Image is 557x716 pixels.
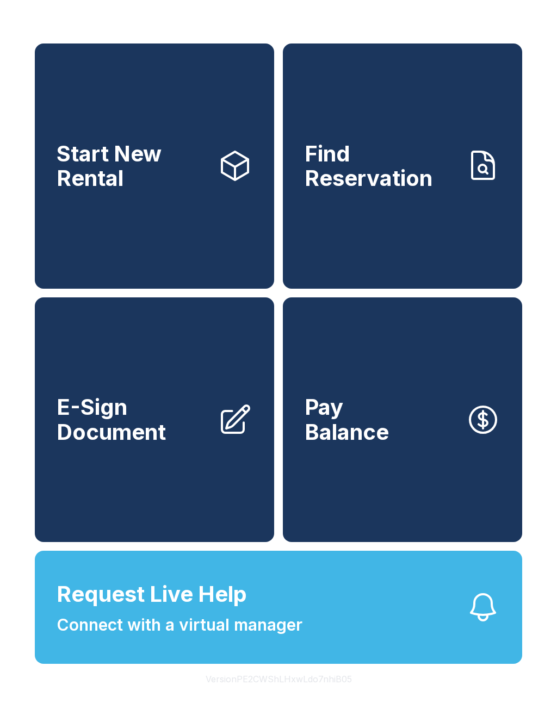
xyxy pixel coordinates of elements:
[35,43,274,289] a: Start New Rental
[57,578,247,611] span: Request Live Help
[197,664,361,694] button: VersionPE2CWShLHxwLdo7nhiB05
[35,297,274,543] a: E-Sign Document
[57,395,209,444] span: E-Sign Document
[35,551,522,664] button: Request Live HelpConnect with a virtual manager
[283,297,522,543] a: PayBalance
[305,141,457,191] span: Find Reservation
[283,43,522,289] a: Find Reservation
[57,141,209,191] span: Start New Rental
[57,613,302,637] span: Connect with a virtual manager
[305,395,389,444] span: Pay Balance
